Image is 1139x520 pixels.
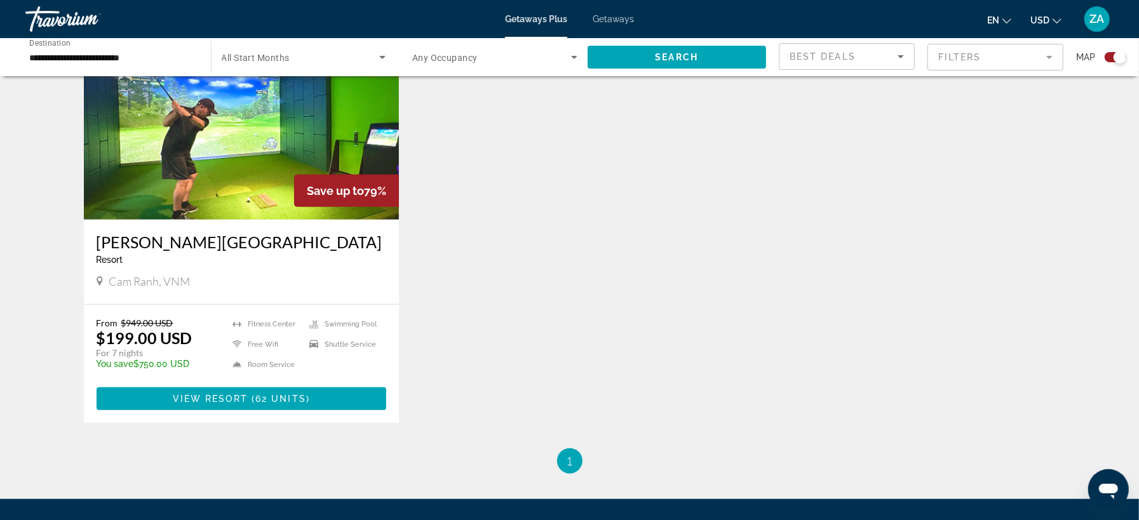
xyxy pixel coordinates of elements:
[84,448,1056,474] nav: Pagination
[97,328,192,347] p: $199.00 USD
[97,359,134,369] span: You save
[97,359,220,369] p: $750.00 USD
[1030,11,1061,29] button: Change currency
[1030,15,1049,25] span: USD
[790,51,856,62] span: Best Deals
[84,17,400,220] img: ii_vtn1.jpg
[25,3,152,36] a: Travorium
[97,347,220,359] p: For 7 nights
[588,46,767,69] button: Search
[97,387,387,410] button: View Resort(62 units)
[109,274,191,288] span: Cam Ranh, VNM
[325,320,377,328] span: Swimming Pool
[97,317,118,328] span: From
[412,53,478,63] span: Any Occupancy
[1076,48,1095,66] span: Map
[248,320,295,328] span: Fitness Center
[307,184,364,197] span: Save up to
[248,394,310,404] span: ( )
[505,14,567,24] a: Getaways Plus
[97,255,123,265] span: Resort
[1090,13,1105,25] span: ZA
[567,454,573,468] span: 1
[173,394,248,404] span: View Resort
[325,340,376,349] span: Shuttle Service
[222,53,290,63] span: All Start Months
[121,317,173,328] span: $949.00 USD
[294,175,399,207] div: 79%
[255,394,306,404] span: 62 units
[1088,469,1129,510] iframe: Кнопка запуска окна обмена сообщениями
[248,340,278,349] span: Free Wifi
[987,15,999,25] span: en
[29,39,71,48] span: Destination
[248,361,295,369] span: Room Service
[987,11,1011,29] button: Change language
[1081,6,1114,32] button: User Menu
[593,14,634,24] a: Getaways
[927,43,1063,71] button: Filter
[790,49,904,64] mat-select: Sort by
[655,52,698,62] span: Search
[97,232,387,251] a: [PERSON_NAME][GEOGRAPHIC_DATA]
